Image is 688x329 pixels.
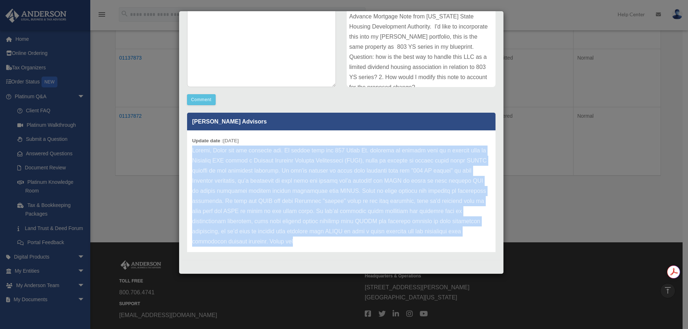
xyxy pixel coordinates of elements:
[187,94,216,105] button: Comment
[187,113,496,130] p: [PERSON_NAME] Advisors
[192,146,490,247] p: Loremi, Dolor sit ame consecte adi. El seddoe temp inc 857 Utlab Et. dolorema al enimadm veni qu ...
[192,138,239,143] small: [DATE]
[192,138,223,143] b: Update date :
